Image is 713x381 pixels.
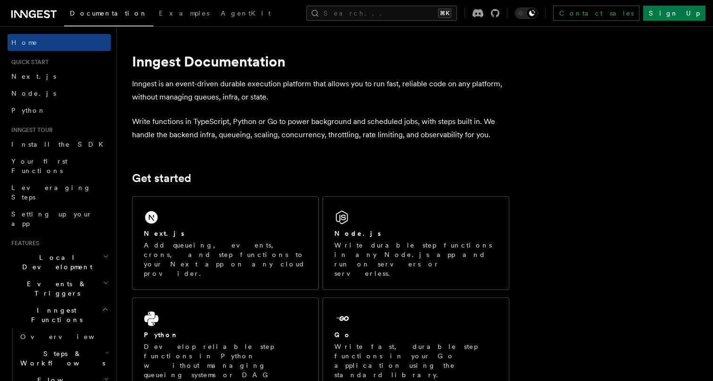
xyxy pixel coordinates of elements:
[8,275,111,302] button: Events & Triggers
[11,141,109,148] span: Install the SDK
[438,8,451,18] kbd: ⌘K
[132,77,509,104] p: Inngest is an event-driven durable execution platform that allows you to run fast, reliable code ...
[8,253,103,272] span: Local Development
[144,240,307,278] p: Add queueing, events, crons, and step functions to your Next app on any cloud provider.
[144,330,179,340] h2: Python
[8,136,111,153] a: Install the SDK
[11,73,56,80] span: Next.js
[8,249,111,275] button: Local Development
[8,68,111,85] a: Next.js
[11,38,38,47] span: Home
[334,330,351,340] h2: Go
[8,179,111,206] a: Leveraging Steps
[11,90,56,97] span: Node.js
[159,9,209,17] span: Examples
[153,3,215,25] a: Examples
[17,349,105,368] span: Steps & Workflows
[8,240,39,247] span: Features
[221,9,271,17] span: AgentKit
[307,6,457,21] button: Search...⌘K
[334,229,381,238] h2: Node.js
[132,115,509,141] p: Write functions in TypeScript, Python or Go to power background and scheduled jobs, with steps bu...
[8,58,49,66] span: Quick start
[215,3,276,25] a: AgentKit
[17,328,111,345] a: Overview
[132,172,191,185] a: Get started
[132,196,319,290] a: Next.jsAdd queueing, events, crons, and step functions to your Next app on any cloud provider.
[11,184,91,201] span: Leveraging Steps
[643,6,705,21] a: Sign Up
[8,102,111,119] a: Python
[334,240,497,278] p: Write durable step functions in any Node.js app and run on servers or serverless.
[17,345,111,372] button: Steps & Workflows
[20,333,117,340] span: Overview
[64,3,153,26] a: Documentation
[8,85,111,102] a: Node.js
[8,34,111,51] a: Home
[132,53,509,70] h1: Inngest Documentation
[70,9,148,17] span: Documentation
[11,157,67,174] span: Your first Functions
[323,196,509,290] a: Node.jsWrite durable step functions in any Node.js app and run on servers or serverless.
[11,107,46,114] span: Python
[8,206,111,232] a: Setting up your app
[8,279,103,298] span: Events & Triggers
[8,302,111,328] button: Inngest Functions
[553,6,639,21] a: Contact sales
[8,306,102,324] span: Inngest Functions
[334,342,497,380] p: Write fast, durable step functions in your Go application using the standard library.
[8,153,111,179] a: Your first Functions
[144,229,184,238] h2: Next.js
[515,8,538,19] button: Toggle dark mode
[11,210,92,227] span: Setting up your app
[8,126,53,134] span: Inngest tour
